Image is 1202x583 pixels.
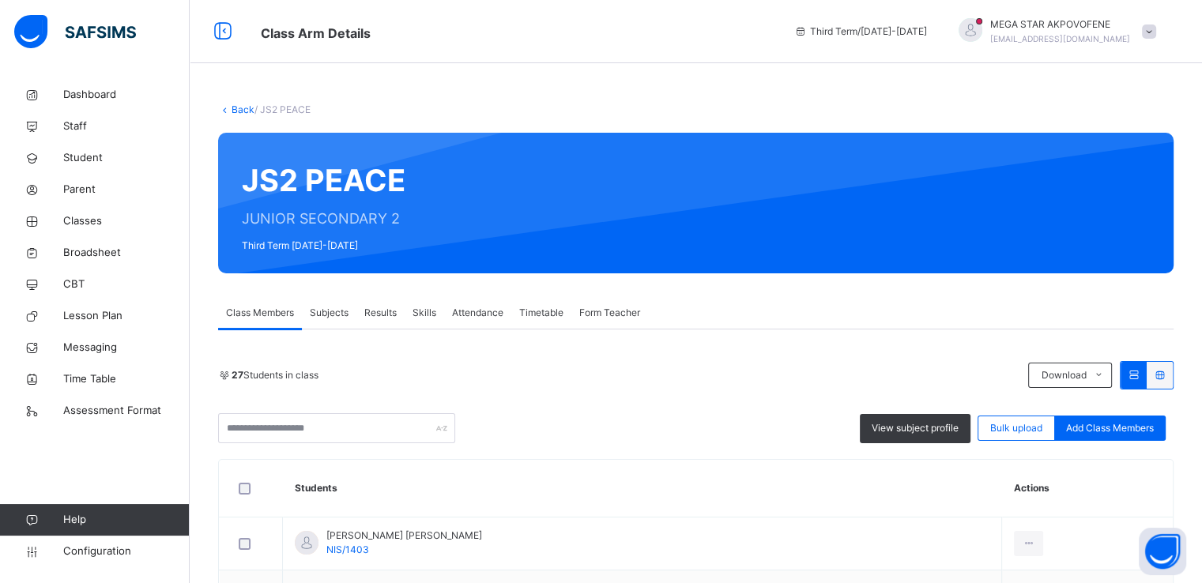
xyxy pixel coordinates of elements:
[63,308,190,324] span: Lesson Plan
[63,403,190,419] span: Assessment Format
[63,182,190,197] span: Parent
[226,306,294,320] span: Class Members
[63,340,190,355] span: Messaging
[283,460,1002,517] th: Students
[519,306,563,320] span: Timetable
[63,245,190,261] span: Broadsheet
[326,544,369,555] span: NIS/1403
[63,512,189,528] span: Help
[1066,421,1154,435] span: Add Class Members
[943,17,1164,46] div: MEGA STARAKPOVOFENE
[63,213,190,229] span: Classes
[254,103,311,115] span: / JS2 PEACE
[1139,528,1186,575] button: Open asap
[990,421,1042,435] span: Bulk upload
[14,15,136,48] img: safsims
[579,306,640,320] span: Form Teacher
[63,276,190,292] span: CBT
[326,528,482,543] span: [PERSON_NAME] [PERSON_NAME]
[63,150,190,166] span: Student
[364,306,397,320] span: Results
[413,306,436,320] span: Skills
[232,103,254,115] a: Back
[63,544,189,559] span: Configuration
[452,306,503,320] span: Attendance
[63,87,190,103] span: Dashboard
[261,25,371,41] span: Class Arm Details
[63,371,190,387] span: Time Table
[872,421,959,435] span: View subject profile
[1041,368,1086,382] span: Download
[310,306,349,320] span: Subjects
[794,24,927,39] span: session/term information
[990,17,1130,32] span: MEGA STAR AKPOVOFENE
[232,368,318,382] span: Students in class
[232,369,243,381] b: 27
[990,34,1130,43] span: [EMAIL_ADDRESS][DOMAIN_NAME]
[1002,460,1173,517] th: Actions
[63,118,190,134] span: Staff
